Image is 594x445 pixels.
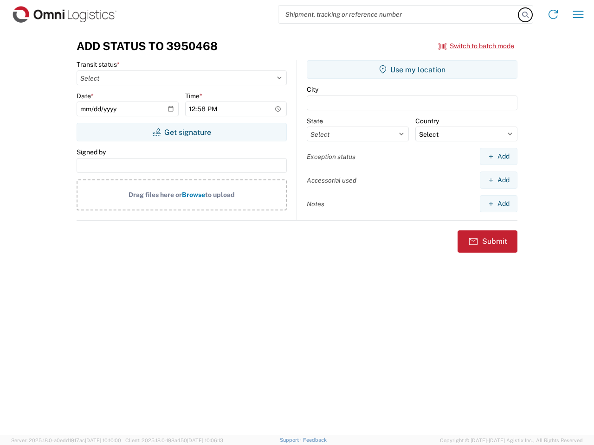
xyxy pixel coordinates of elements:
[307,200,324,208] label: Notes
[77,92,94,100] label: Date
[480,172,517,189] button: Add
[11,438,121,443] span: Server: 2025.18.0-a0edd1917ac
[205,191,235,198] span: to upload
[77,60,120,69] label: Transit status
[307,60,517,79] button: Use my location
[77,39,218,53] h3: Add Status to 3950468
[440,436,583,445] span: Copyright © [DATE]-[DATE] Agistix Inc., All Rights Reserved
[85,438,121,443] span: [DATE] 10:10:00
[480,148,517,165] button: Add
[480,195,517,212] button: Add
[278,6,519,23] input: Shipment, tracking or reference number
[280,437,303,443] a: Support
[307,117,323,125] label: State
[77,123,287,141] button: Get signature
[307,85,318,94] label: City
[77,148,106,156] label: Signed by
[187,438,223,443] span: [DATE] 10:06:13
[439,38,514,54] button: Switch to batch mode
[458,230,517,253] button: Submit
[129,191,182,198] span: Drag files here or
[185,92,202,100] label: Time
[125,438,223,443] span: Client: 2025.18.0-198a450
[182,191,205,198] span: Browse
[307,176,356,184] label: Accessorial used
[415,117,439,125] label: Country
[303,437,327,443] a: Feedback
[307,153,355,161] label: Exception status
